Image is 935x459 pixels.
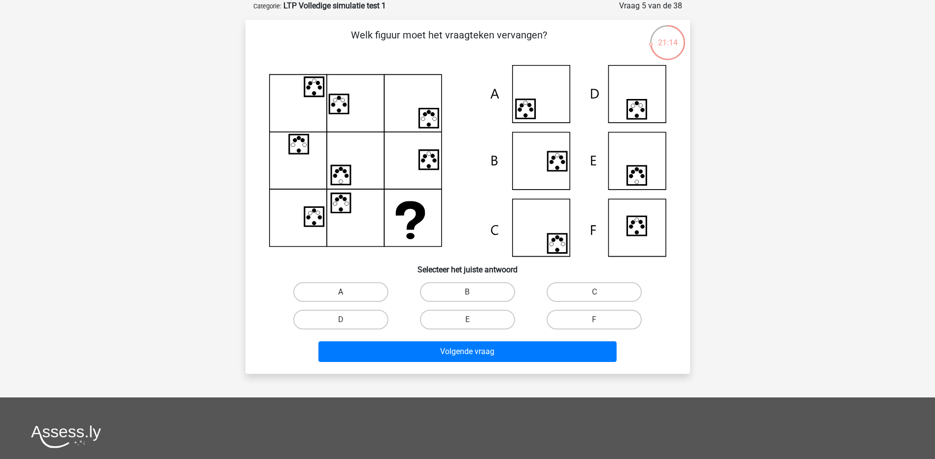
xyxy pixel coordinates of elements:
[420,310,515,329] label: E
[253,2,281,10] small: Categorie:
[31,425,101,448] img: Assessly logo
[318,341,617,362] button: Volgende vraag
[261,257,674,274] h6: Selecteer het juiste antwoord
[420,282,515,302] label: B
[293,310,388,329] label: D
[261,28,637,57] p: Welk figuur moet het vraagteken vervangen?
[293,282,388,302] label: A
[547,282,642,302] label: C
[547,310,642,329] label: F
[283,1,386,10] strong: LTP Volledige simulatie test 1
[649,24,686,49] div: 21:14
